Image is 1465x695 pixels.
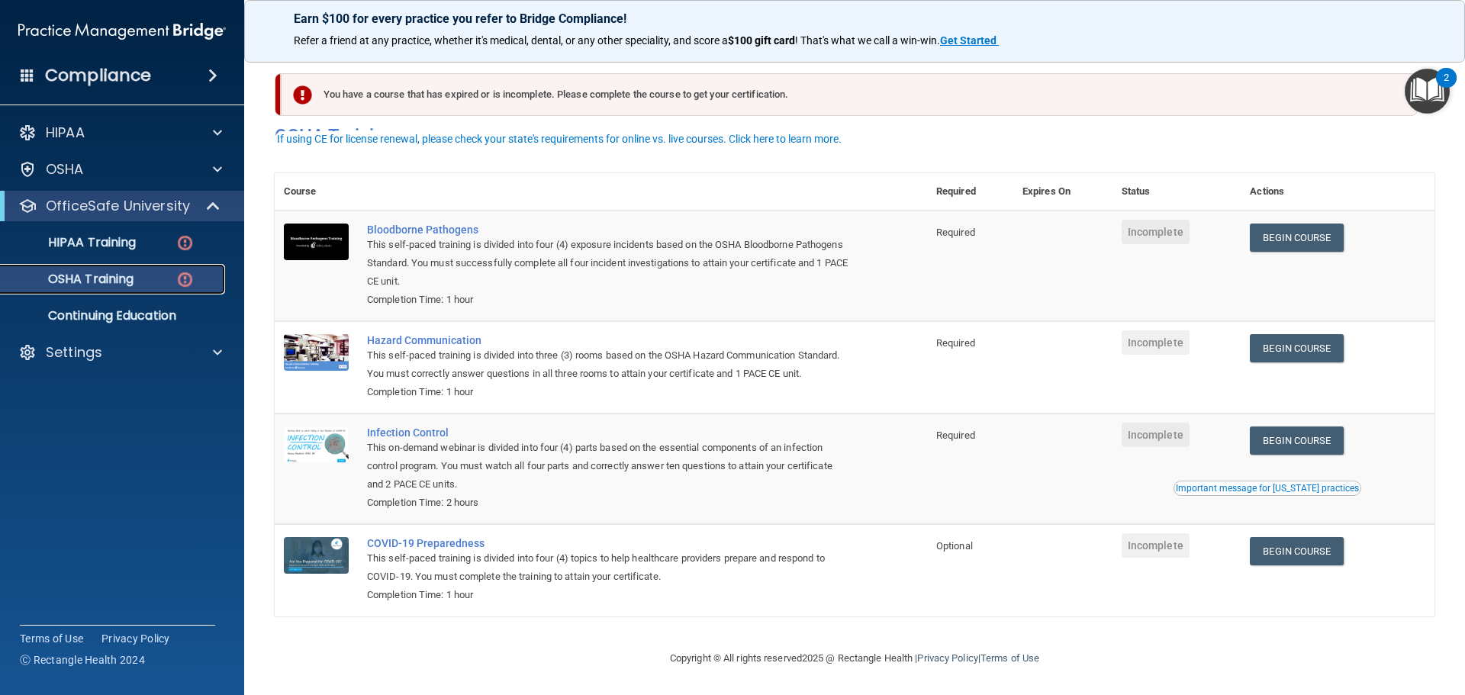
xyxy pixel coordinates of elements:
[18,343,222,362] a: Settings
[367,383,851,401] div: Completion Time: 1 hour
[46,343,102,362] p: Settings
[728,34,795,47] strong: $100 gift card
[936,337,975,349] span: Required
[10,308,218,323] p: Continuing Education
[367,494,851,512] div: Completion Time: 2 hours
[175,270,195,289] img: danger-circle.6113f641.png
[1112,173,1241,211] th: Status
[20,631,83,646] a: Terms of Use
[1250,334,1343,362] a: Begin Course
[45,65,151,86] h4: Compliance
[367,586,851,604] div: Completion Time: 1 hour
[980,652,1039,664] a: Terms of Use
[46,197,190,215] p: OfficeSafe University
[294,11,1415,26] p: Earn $100 for every practice you refer to Bridge Compliance!
[1176,484,1359,493] div: Important message for [US_STATE] practices
[367,549,851,586] div: This self-paced training is divided into four (4) topics to help healthcare providers prepare and...
[18,160,222,179] a: OSHA
[1241,173,1434,211] th: Actions
[1250,224,1343,252] a: Begin Course
[367,291,851,309] div: Completion Time: 1 hour
[940,34,999,47] a: Get Started
[101,631,170,646] a: Privacy Policy
[936,227,975,238] span: Required
[1013,173,1112,211] th: Expires On
[18,16,226,47] img: PMB logo
[367,439,851,494] div: This on-demand webinar is divided into four (4) parts based on the essential components of an inf...
[277,134,842,144] div: If using CE for license renewal, please check your state's requirements for online vs. live cours...
[294,34,728,47] span: Refer a friend at any practice, whether it's medical, dental, or any other speciality, and score a
[275,131,844,146] button: If using CE for license renewal, please check your state's requirements for online vs. live cours...
[275,125,1434,146] h4: OSHA Training
[281,73,1418,116] div: You have a course that has expired or is incomplete. Please complete the course to get your certi...
[367,426,851,439] a: Infection Control
[1174,481,1361,496] button: Read this if you are a dental practitioner in the state of CA
[367,236,851,291] div: This self-paced training is divided into four (4) exposure incidents based on the OSHA Bloodborne...
[46,124,85,142] p: HIPAA
[18,124,222,142] a: HIPAA
[795,34,940,47] span: ! That's what we call a win-win.
[367,334,851,346] a: Hazard Communication
[293,85,312,105] img: exclamation-circle-solid-danger.72ef9ffc.png
[175,233,195,253] img: danger-circle.6113f641.png
[1250,537,1343,565] a: Begin Course
[576,634,1133,683] div: Copyright © All rights reserved 2025 @ Rectangle Health | |
[18,197,221,215] a: OfficeSafe University
[940,34,997,47] strong: Get Started
[46,160,84,179] p: OSHA
[1122,533,1190,558] span: Incomplete
[1405,69,1450,114] button: Open Resource Center, 2 new notifications
[20,652,145,668] span: Ⓒ Rectangle Health 2024
[927,173,1013,211] th: Required
[1122,423,1190,447] span: Incomplete
[1250,426,1343,455] a: Begin Course
[1444,78,1449,98] div: 2
[367,346,851,383] div: This self-paced training is divided into three (3) rooms based on the OSHA Hazard Communication S...
[936,540,973,552] span: Optional
[936,430,975,441] span: Required
[10,272,134,287] p: OSHA Training
[275,173,358,211] th: Course
[917,652,977,664] a: Privacy Policy
[10,235,136,250] p: HIPAA Training
[1122,220,1190,244] span: Incomplete
[367,224,851,236] a: Bloodborne Pathogens
[1122,330,1190,355] span: Incomplete
[367,537,851,549] a: COVID-19 Preparedness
